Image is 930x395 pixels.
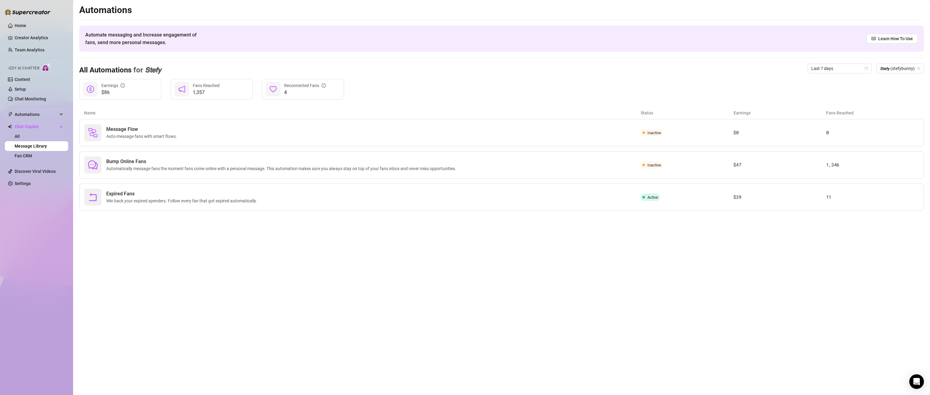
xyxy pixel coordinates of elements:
[88,160,98,170] span: comment
[641,110,734,116] article: Status
[872,37,876,41] span: read
[322,83,326,88] span: info-circle
[15,33,63,43] a: Creator Analytics
[826,110,919,116] article: Fans Reached
[733,129,826,136] article: $0
[647,195,658,200] span: Active
[88,128,98,138] img: svg%3e
[826,129,919,136] article: 0
[733,161,826,169] article: $47
[15,153,32,158] a: Fan CRM
[193,89,220,96] span: 1,357
[101,82,125,89] div: Earnings
[87,86,94,93] span: dollar
[15,96,46,101] a: Chat Monitoring
[284,82,326,89] div: Reconnected Fans
[84,110,641,116] article: Name
[826,194,919,201] article: 11
[15,144,47,149] a: Message Library
[811,64,868,73] span: Last 7 days
[178,86,185,93] span: notification
[15,169,56,174] a: Discover Viral Videos
[121,83,125,88] span: info-circle
[106,133,179,140] span: Auto-message fans with smart flows.
[88,192,98,202] span: rollback
[734,110,826,116] article: Earnings
[132,66,161,74] span: for 𝙎𝙩𝙚𝙛𝙮
[15,23,26,28] a: Home
[15,47,44,52] a: Team Analytics
[106,158,459,165] span: Bump Online Fans
[85,31,203,46] span: Automate messaging and Increase engagement of fans, send more personal messages.
[101,89,125,96] span: $86
[79,4,924,16] h2: Automations
[79,65,161,75] h3: All Automations
[193,83,220,88] span: Fans Reached
[867,34,918,44] a: Learn How To Use
[880,64,920,73] span: 𝙎𝙩𝙚𝙛𝙮 (stefybunny)
[106,197,259,204] span: Win back your expired spenders. Follow every fan that got expired automatically.
[15,122,58,131] span: Chat Copilot
[647,163,661,167] span: Inactive
[15,87,26,92] a: Setup
[826,161,919,169] article: 1,346
[106,165,459,172] span: Automatically message fans the moment fans come online with a personal message. This automation m...
[909,374,924,389] div: Open Intercom Messenger
[15,134,20,139] a: All
[106,190,259,197] span: Expired Fans
[8,112,13,117] span: thunderbolt
[15,77,30,82] a: Content
[8,124,12,129] img: Chat Copilot
[733,194,826,201] article: $39
[42,63,51,72] img: AI Chatter
[106,126,179,133] span: Message Flow
[284,89,326,96] span: 4
[917,67,921,70] span: team
[269,86,277,93] span: heart
[865,67,868,70] span: calendar
[5,9,51,15] img: logo-BBDzfeDw.svg
[647,131,661,135] span: Inactive
[15,110,58,119] span: Automations
[9,65,39,71] span: Izzy AI Chatter
[878,35,913,42] span: Learn How To Use
[15,181,31,186] a: Settings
